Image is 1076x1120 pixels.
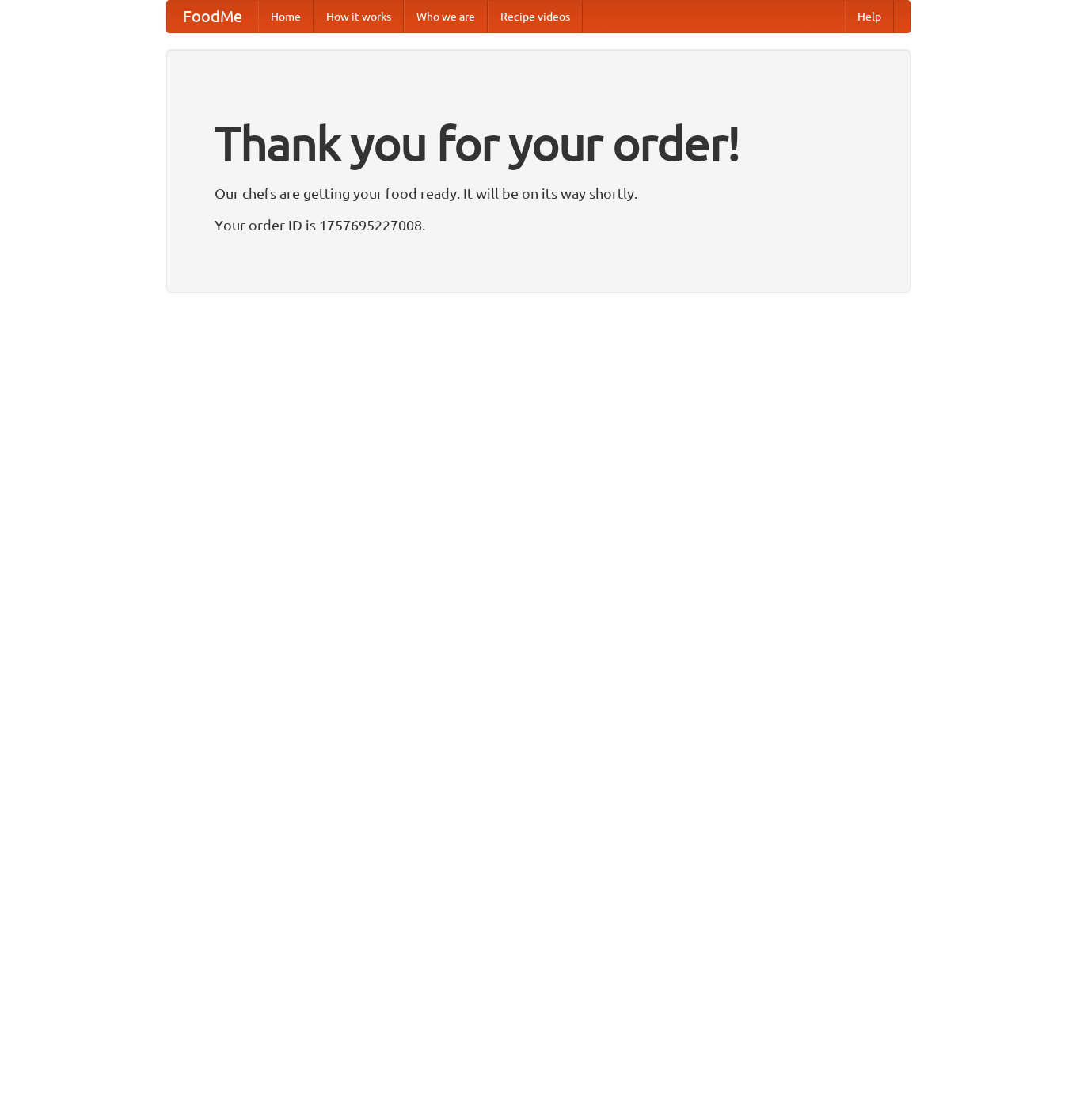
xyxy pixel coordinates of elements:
a: FoodMe [167,1,258,32]
a: Who we are [404,1,488,32]
a: Recipe videos [488,1,583,32]
a: How it works [314,1,404,32]
h1: Thank you for your order! [215,105,862,181]
p: Our chefs are getting your food ready. It will be on its way shortly. [215,181,862,205]
a: Home [258,1,314,32]
p: Your order ID is 1757695227008. [215,213,862,237]
a: Help [845,1,894,32]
